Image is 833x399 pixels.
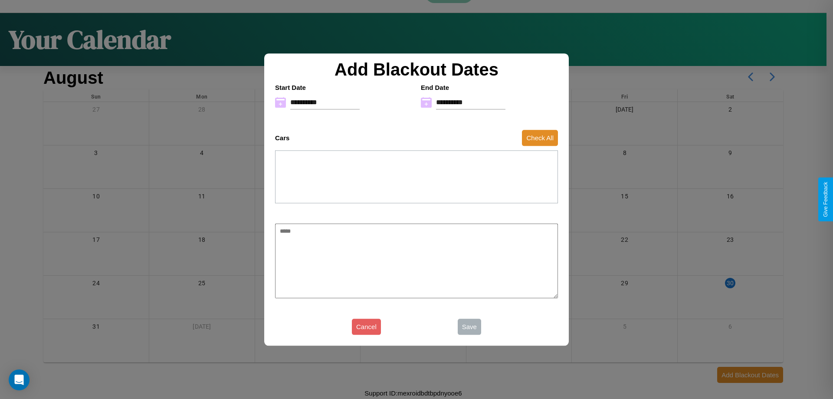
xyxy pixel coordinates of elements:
[458,319,481,335] button: Save
[352,319,381,335] button: Cancel
[823,182,829,217] div: Give Feedback
[9,369,30,390] div: Open Intercom Messenger
[271,60,562,79] h2: Add Blackout Dates
[275,134,289,142] h4: Cars
[421,84,558,91] h4: End Date
[275,84,412,91] h4: Start Date
[522,130,558,146] button: Check All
